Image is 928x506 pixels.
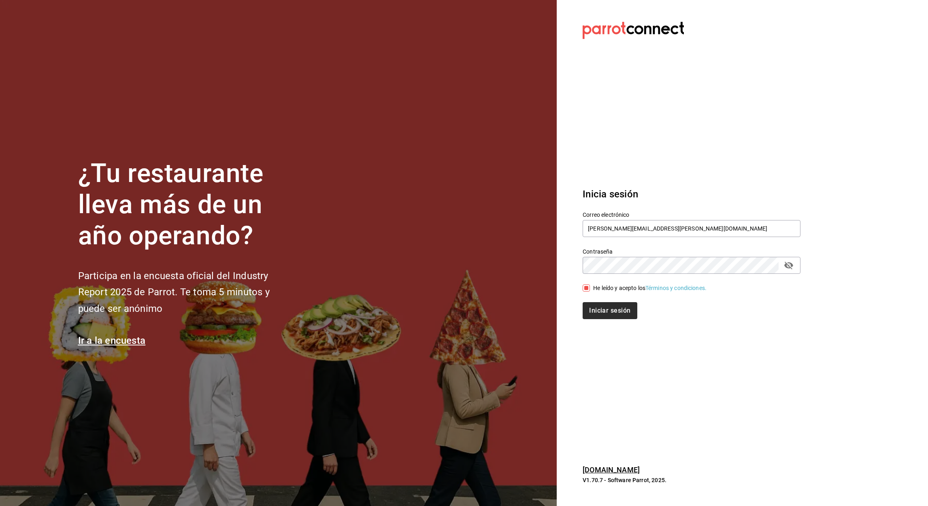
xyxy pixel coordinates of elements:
input: Ingresa tu correo electrónico [583,220,800,237]
a: Ir a la encuesta [78,335,146,346]
label: Contraseña [583,249,800,254]
button: Campo de contraseña [782,258,796,272]
p: V1.70.7 - Software Parrot, 2025. [583,476,800,484]
div: He leído y acepto los [593,284,707,292]
a: Términos y condiciones. [645,285,707,291]
button: Iniciar sesión [583,302,637,319]
h3: Inicia sesión [583,187,800,201]
h1: ¿Tu restaurante lleva más de un año operando? [78,158,297,251]
label: Correo electrónico [583,212,800,218]
h2: Participa en la encuesta oficial del Industry Report 2025 de Parrot. Te toma 5 minutos y puede se... [78,268,297,317]
a: [DOMAIN_NAME] [583,466,640,474]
